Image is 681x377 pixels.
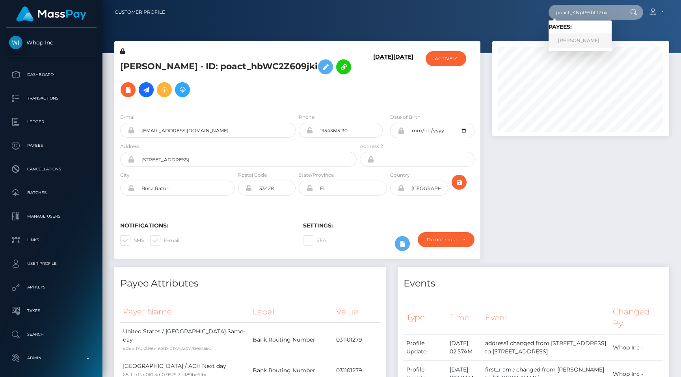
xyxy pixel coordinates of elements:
[120,143,140,150] label: Address
[120,222,291,229] h6: Notifications:
[404,334,447,361] td: Profile Update
[549,5,623,20] input: Search...
[390,114,421,121] label: Date of Birth
[426,51,466,66] button: ACTIVE
[447,301,482,334] th: Time
[9,36,22,49] img: Whop Inc
[418,232,474,247] button: Do not require
[6,277,97,297] a: API Keys
[9,140,93,152] p: Payees
[150,235,179,246] label: E-mail
[404,301,447,334] th: Type
[9,329,93,340] p: Search
[238,172,267,179] label: Postal Code
[120,55,352,101] h5: [PERSON_NAME] - ID: poact_hbWC2Z609jki
[6,183,97,203] a: Batches
[9,92,93,104] p: Transactions
[6,89,97,108] a: Transactions
[6,207,97,226] a: Manage Users
[373,54,393,104] h6: [DATE]
[393,54,413,107] a: [DATE]
[333,323,380,357] td: 031101279
[303,235,326,246] label: 2FA
[9,352,93,364] p: Admin
[120,301,250,323] th: Payer Name
[9,211,93,222] p: Manage Users
[6,230,97,250] a: Links
[482,334,610,361] td: address1 changed from [STREET_ADDRESS] to [STREET_ADDRESS]
[6,325,97,344] a: Search
[250,323,333,357] td: Bank Routing Number
[16,6,86,22] img: MassPay Logo
[6,301,97,321] a: Taxes
[390,172,410,179] label: Country
[6,159,97,179] a: Cancellations
[250,301,333,323] th: Label
[393,54,413,60] h6: [DATE]
[120,172,130,179] label: City
[6,65,97,85] a: Dashboard
[360,143,383,150] label: Address 2
[9,305,93,317] p: Taxes
[6,254,97,274] a: User Profile
[9,281,93,293] p: API Keys
[333,301,380,323] th: Value
[123,346,211,351] small: 9d951170-d3e6-40eb-b172-22b77be91a80
[447,334,482,361] td: [DATE] 02:57AM
[6,112,97,132] a: Ledger
[9,163,93,175] p: Cancellations
[404,277,663,290] h4: Events
[120,114,136,121] label: E-mail
[6,39,97,46] span: Whop Inc
[120,235,144,246] label: SMS
[427,237,456,243] div: Do not require
[610,334,663,361] td: Whop Inc -
[482,301,610,334] th: Event
[120,323,250,357] td: United States / [GEOGRAPHIC_DATA] Same-day
[9,116,93,128] p: Ledger
[139,82,154,97] a: Initiate Payout
[120,277,380,290] h4: Payee Attributes
[299,114,314,121] label: Phone
[549,24,612,30] h6: Payees:
[549,33,612,48] a: [PERSON_NAME]
[6,348,97,368] a: Admin
[610,301,663,334] th: Changed By
[115,4,165,20] a: Customer Profile
[299,172,334,179] label: State/Province
[6,136,97,155] a: Payees
[9,187,93,199] p: Batches
[9,234,93,246] p: Links
[303,222,474,229] h6: Settings:
[9,69,93,81] p: Dashboard
[9,258,93,270] p: User Profile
